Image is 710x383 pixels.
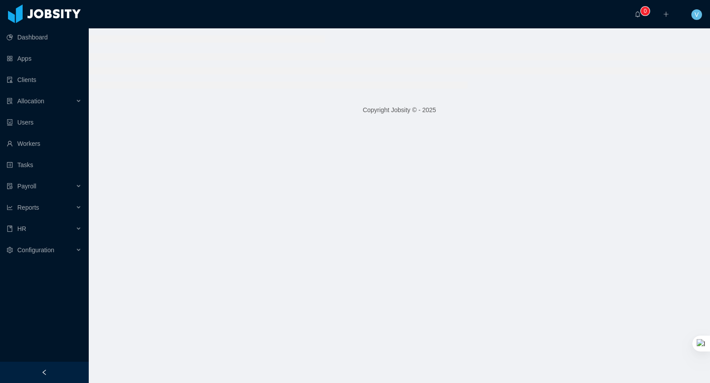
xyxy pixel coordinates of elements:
span: HR [17,225,26,232]
a: icon: robotUsers [7,113,82,131]
i: icon: bell [635,11,641,17]
a: icon: appstoreApps [7,50,82,67]
sup: 0 [641,7,650,16]
a: icon: profileTasks [7,156,82,174]
a: icon: auditClients [7,71,82,89]
i: icon: file-protect [7,183,13,189]
i: icon: solution [7,98,13,104]
i: icon: line-chart [7,204,13,211]
span: Reports [17,204,39,211]
span: Payroll [17,183,36,190]
span: Configuration [17,246,54,254]
i: icon: plus [663,11,669,17]
a: icon: pie-chartDashboard [7,28,82,46]
i: icon: book [7,226,13,232]
a: icon: userWorkers [7,135,82,152]
span: V [694,9,698,20]
span: Allocation [17,98,44,105]
footer: Copyright Jobsity © - 2025 [89,95,710,125]
i: icon: setting [7,247,13,253]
